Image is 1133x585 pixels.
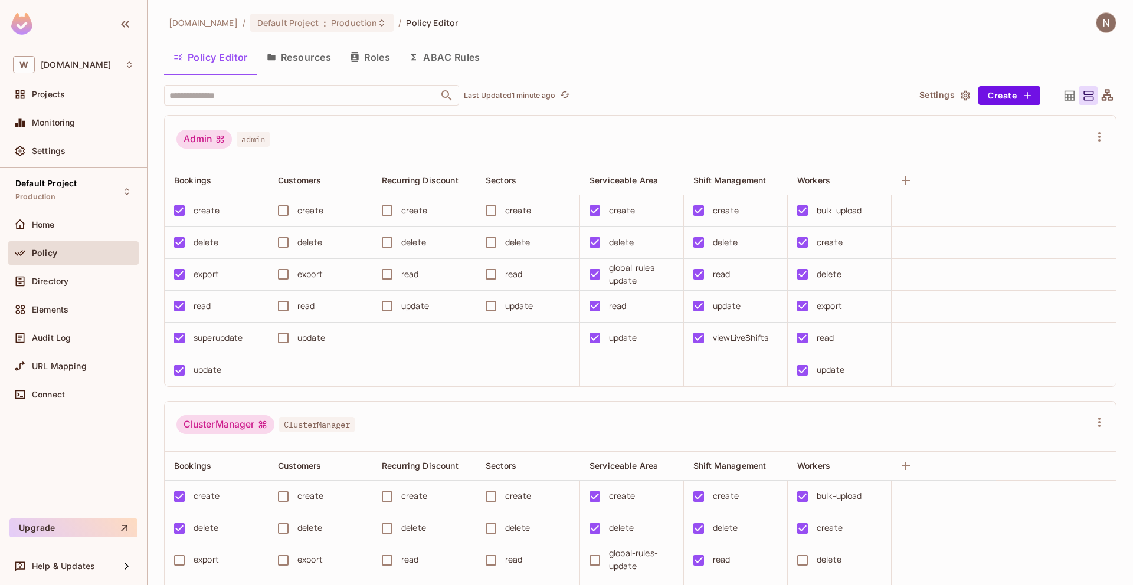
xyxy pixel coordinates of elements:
div: read [713,268,731,281]
div: create [609,489,635,502]
div: delete [713,236,738,249]
img: Naman Malik [1096,13,1116,32]
div: create [401,204,427,217]
div: create [297,489,323,502]
div: delete [505,236,530,249]
span: URL Mapping [32,361,87,371]
div: delete [297,236,322,249]
div: global-rules-update [609,547,674,573]
div: update [817,363,844,376]
span: Customers [278,175,321,185]
span: W [13,56,35,73]
span: Sectors [486,175,516,185]
div: update [194,363,221,376]
li: / [243,17,245,28]
span: Shift Management [693,175,766,185]
div: update [713,300,741,313]
div: create [297,204,323,217]
span: Recurring Discount [382,175,459,185]
div: create [713,489,739,502]
button: Upgrade [9,518,137,537]
span: Default Project [257,17,319,28]
div: create [194,204,220,217]
span: Audit Log [32,333,71,343]
span: Bookings [174,175,211,185]
div: delete [609,236,634,249]
span: Recurring Discount [382,461,459,471]
div: update [297,331,325,344]
div: superupdate [194,331,243,344]
div: create [713,204,739,217]
div: delete [401,521,426,534]
div: export [194,553,219,566]
span: Workspace: withpronto.com [41,60,111,70]
div: read [401,553,419,566]
div: read [609,300,627,313]
span: Shift Management [693,461,766,471]
button: Settings [915,86,974,105]
div: delete [817,553,841,566]
span: Production [331,17,377,28]
span: Monitoring [32,118,76,127]
div: delete [297,521,322,534]
div: delete [401,236,426,249]
div: bulk-upload [817,489,862,502]
span: Customers [278,461,321,471]
div: read [817,331,834,344]
span: Workers [797,175,830,185]
div: delete [194,236,218,249]
div: read [713,553,731,566]
div: update [505,300,533,313]
span: Policy Editor [406,17,458,28]
div: export [817,300,842,313]
span: Production [15,192,56,202]
div: create [609,204,635,217]
div: delete [713,521,738,534]
div: read [505,268,523,281]
div: bulk-upload [817,204,862,217]
div: read [297,300,315,313]
div: read [194,300,211,313]
span: Bookings [174,461,211,471]
div: create [505,204,531,217]
div: read [505,553,523,566]
span: Elements [32,305,68,314]
span: admin [237,132,270,147]
span: Workers [797,461,830,471]
button: refresh [558,88,572,103]
div: create [817,236,843,249]
button: Create [978,86,1040,105]
div: export [297,268,323,281]
span: Settings [32,146,66,156]
button: Resources [257,42,340,72]
div: create [817,521,843,534]
div: update [401,300,429,313]
div: delete [609,521,634,534]
span: Help & Updates [32,561,95,571]
span: Policy [32,248,57,258]
div: create [505,489,531,502]
div: create [194,489,220,502]
div: create [401,489,427,502]
div: ClusterManager [176,415,274,434]
span: Serviceable Area [590,175,658,185]
div: delete [505,521,530,534]
button: ABAC Rules [400,42,490,72]
button: Open [438,87,455,104]
div: Admin [176,130,232,149]
li: / [398,17,401,28]
span: the active workspace [169,17,238,28]
div: export [194,268,219,281]
span: Directory [32,277,68,286]
div: viewLiveShifts [713,331,768,344]
div: read [401,268,419,281]
span: refresh [560,90,570,101]
div: global-rules-update [609,261,674,287]
span: ClusterManager [279,417,355,432]
span: : [323,18,327,28]
div: update [609,331,637,344]
span: Connect [32,390,65,399]
span: Click to refresh data [556,88,572,103]
span: Serviceable Area [590,461,658,471]
img: SReyMgAAAABJRU5ErkJggg== [11,13,32,35]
